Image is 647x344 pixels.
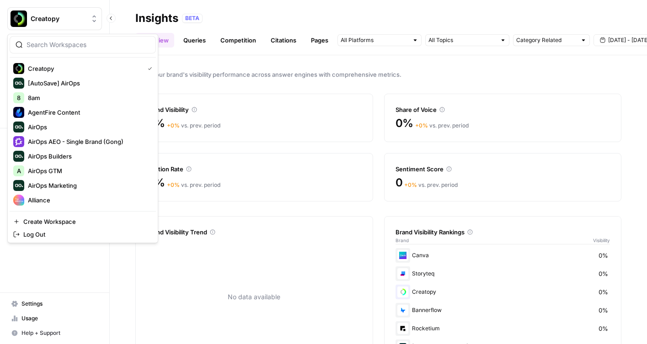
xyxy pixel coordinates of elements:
[23,217,149,226] span: Create Workspace
[305,33,334,48] a: Pages
[593,237,610,244] span: Visibility
[397,250,408,261] img: t7020at26d8erv19khrwcw8unm2u
[28,79,149,88] span: [AutoSave] AirOps
[28,152,149,161] span: AirOps Builders
[147,164,362,174] div: Citation Rate
[28,137,149,146] span: AirOps AEO - Single Brand (Gong)
[516,36,577,45] input: Category Related
[135,33,174,48] a: Overview
[17,166,21,175] span: A
[135,70,621,79] span: Track your brand's visibility performance across answer engines with comprehensive metrics.
[167,122,220,130] div: vs. prev. period
[11,11,27,27] img: Creatopy Logo
[7,34,158,243] div: Workspace: Creatopy
[147,105,362,114] div: Brand Visibility
[396,285,610,299] div: Creatopy
[28,93,149,102] span: 8am
[13,63,24,74] img: Creatopy Logo
[265,33,302,48] a: Citations
[17,93,21,102] span: 8
[7,311,102,326] a: Usage
[10,215,156,228] a: Create Workspace
[7,296,102,311] a: Settings
[396,105,610,114] div: Share of Voice
[178,33,211,48] a: Queries
[599,324,608,333] span: 0%
[21,314,98,323] span: Usage
[10,228,156,241] a: Log Out
[396,266,610,281] div: Storyteq
[215,33,262,48] a: Competition
[7,326,102,340] button: Help + Support
[28,181,149,190] span: AirOps Marketing
[599,251,608,260] span: 0%
[404,181,417,188] span: + 0 %
[396,164,610,174] div: Sentiment Score
[396,303,610,318] div: Bannerflow
[28,166,149,175] span: AirOps GTM
[167,181,180,188] span: + 0 %
[23,230,149,239] span: Log Out
[397,286,408,297] img: c857jm7eb4lkt32qtdl3f8jv5mwa
[415,122,428,129] span: + 0 %
[599,306,608,315] span: 0%
[167,181,220,189] div: vs. prev. period
[28,64,140,73] span: Creatopy
[27,40,150,49] input: Search Workspaces
[396,175,403,190] span: 0
[397,305,408,316] img: oy7kor2ps6bh9a4j2s0suzkedrep
[31,14,86,23] span: Creatopy
[396,116,414,131] span: 0%
[147,228,362,237] div: Brand Visibility Trend
[135,11,178,26] div: Insights
[397,323,408,334] img: p2nah83gpouusrmue5m0hn0tkeql
[28,196,149,205] span: Alliance
[415,122,469,130] div: vs. prev. period
[396,248,610,263] div: Canva
[341,36,408,45] input: All Platforms
[396,228,610,237] div: Brand Visibility Rankings
[13,180,24,191] img: AirOps Marketing Logo
[396,321,610,336] div: Rocketium
[21,329,98,337] span: Help + Support
[13,195,24,206] img: Alliance Logo
[404,181,458,189] div: vs. prev. period
[397,268,408,279] img: ztqz19cf1vgkhbbx2zs8odglcgbx
[13,78,24,89] img: [AutoSave] AirOps Logo
[21,300,98,308] span: Settings
[13,107,24,118] img: AgentFire Content Logo
[182,14,203,23] div: BETA
[167,122,180,129] span: + 0 %
[396,237,409,244] span: Brand
[7,7,102,30] button: Workspace: Creatopy
[428,36,496,45] input: All Topics
[13,122,24,132] img: AirOps Logo
[13,136,24,147] img: AirOps AEO - Single Brand (Gong) Logo
[13,151,24,162] img: AirOps Builders Logo
[599,269,608,278] span: 0%
[28,122,149,132] span: AirOps
[599,287,608,296] span: 0%
[28,108,149,117] span: AgentFire Content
